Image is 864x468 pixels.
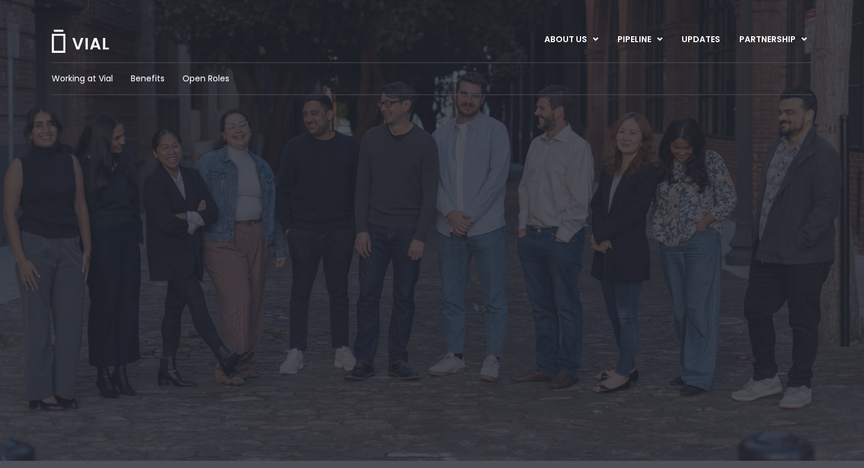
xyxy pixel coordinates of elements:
[672,30,729,50] a: UPDATES
[131,72,165,85] a: Benefits
[608,30,671,50] a: PIPELINEMenu Toggle
[730,30,816,50] a: PARTNERSHIPMenu Toggle
[51,30,110,53] img: Vial Logo
[535,30,607,50] a: ABOUT USMenu Toggle
[52,72,113,85] a: Working at Vial
[182,72,229,85] a: Open Roles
